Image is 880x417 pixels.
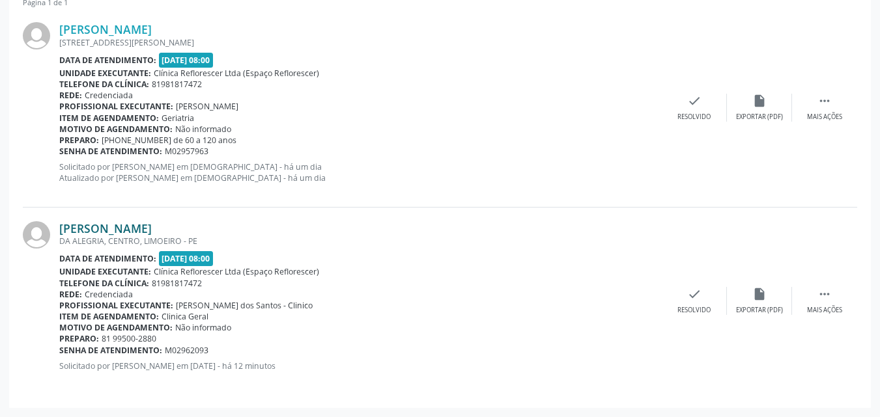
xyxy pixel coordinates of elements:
[102,135,236,146] span: [PHONE_NUMBER] de 60 a 120 anos
[752,94,767,108] i: insert_drive_file
[59,68,151,79] b: Unidade executante:
[176,101,238,112] span: [PERSON_NAME]
[162,113,194,124] span: Geriatria
[59,221,152,235] a: [PERSON_NAME]
[736,113,783,122] div: Exportar (PDF)
[59,253,156,264] b: Data de atendimento:
[152,278,202,289] span: 81981817472
[85,90,133,101] span: Credenciada
[687,94,702,108] i: check
[736,306,783,315] div: Exportar (PDF)
[165,345,208,356] span: M02962093
[59,55,156,66] b: Data de atendimento:
[59,135,99,146] b: Preparo:
[59,311,159,322] b: Item de agendamento:
[175,124,231,135] span: Não informado
[159,53,214,68] span: [DATE] 08:00
[687,287,702,301] i: check
[59,278,149,289] b: Telefone da clínica:
[817,94,832,108] i: 
[59,161,662,183] p: Solicitado por [PERSON_NAME] em [DEMOGRAPHIC_DATA] - há um dia Atualizado por [PERSON_NAME] em [D...
[176,300,313,311] span: [PERSON_NAME] dos Santos - Clinico
[59,146,162,157] b: Senha de atendimento:
[23,221,50,249] img: img
[165,146,208,157] span: M02957963
[102,333,156,344] span: 81 99500-2880
[59,101,173,112] b: Profissional executante:
[175,322,231,333] span: Não informado
[85,289,133,300] span: Credenciada
[152,79,202,90] span: 81981817472
[154,266,319,277] span: Clínica Reflorescer Ltda (Espaço Reflorescer)
[59,37,662,48] div: [STREET_ADDRESS][PERSON_NAME]
[59,360,662,371] p: Solicitado por [PERSON_NAME] em [DATE] - há 12 minutos
[677,113,711,122] div: Resolvido
[59,79,149,90] b: Telefone da clínica:
[807,306,842,315] div: Mais ações
[59,113,159,124] b: Item de agendamento:
[59,322,173,333] b: Motivo de agendamento:
[154,68,319,79] span: Clínica Reflorescer Ltda (Espaço Reflorescer)
[59,345,162,356] b: Senha de atendimento:
[59,22,152,36] a: [PERSON_NAME]
[59,235,662,247] div: DA ALEGRIA, CENTRO, LIMOEIRO - PE
[59,124,173,135] b: Motivo de agendamento:
[807,113,842,122] div: Mais ações
[59,266,151,277] b: Unidade executante:
[59,289,82,300] b: Rede:
[59,300,173,311] b: Profissional executante:
[59,333,99,344] b: Preparo:
[677,306,711,315] div: Resolvido
[159,251,214,266] span: [DATE] 08:00
[752,287,767,301] i: insert_drive_file
[23,22,50,49] img: img
[162,311,208,322] span: Clinica Geral
[59,90,82,101] b: Rede:
[817,287,832,301] i: 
